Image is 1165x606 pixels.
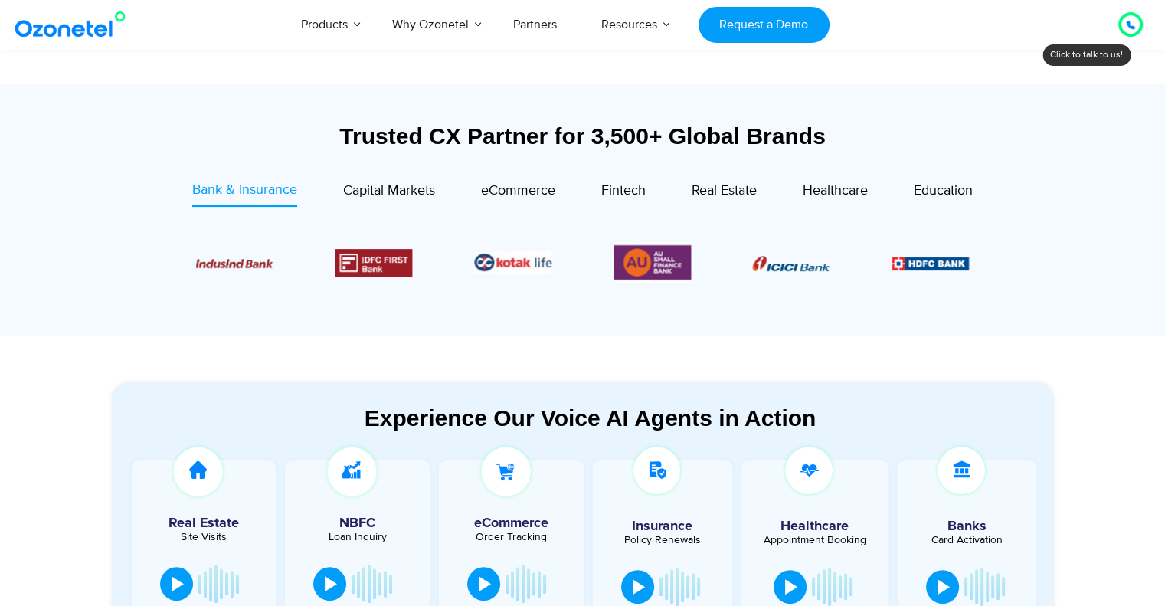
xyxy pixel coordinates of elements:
[447,532,576,542] div: Order Tracking
[753,519,877,533] h5: Healthcare
[139,532,269,542] div: Site Visits
[293,532,422,542] div: Loan Inquiry
[905,535,1029,545] div: Card Activation
[692,182,757,199] span: Real Estate
[139,516,269,530] h5: Real Estate
[753,254,830,272] div: 1 / 6
[343,180,435,206] a: Capital Markets
[474,251,551,274] img: Picture26.jpg
[195,254,273,272] div: 3 / 6
[699,7,830,43] a: Request a Demo
[692,180,757,206] a: Real Estate
[892,254,970,272] div: 2 / 6
[914,180,973,206] a: Education
[196,242,970,283] div: Image Carousel
[614,242,691,283] div: 6 / 6
[481,180,555,206] a: eCommerce
[803,182,868,199] span: Healthcare
[481,182,555,199] span: eCommerce
[335,249,412,277] img: Picture12.png
[905,519,1029,533] h5: Banks
[112,123,1054,149] div: Trusted CX Partner for 3,500+ Global Brands
[192,180,297,207] a: Bank & Insurance
[195,259,273,268] img: Picture10.png
[614,242,691,283] img: Picture13.png
[293,516,422,530] h5: NBFC
[127,405,1054,431] div: Experience Our Voice AI Agents in Action
[753,535,877,545] div: Appointment Booking
[335,249,412,277] div: 4 / 6
[474,251,551,274] div: 5 / 6
[601,180,646,206] a: Fintech
[803,180,868,206] a: Healthcare
[753,256,830,271] img: Picture8.png
[600,535,725,545] div: Policy Renewals
[343,182,435,199] span: Capital Markets
[601,182,646,199] span: Fintech
[914,182,973,199] span: Education
[447,516,576,530] h5: eCommerce
[192,182,297,198] span: Bank & Insurance
[600,519,725,533] h5: Insurance
[892,257,970,270] img: Picture9.png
